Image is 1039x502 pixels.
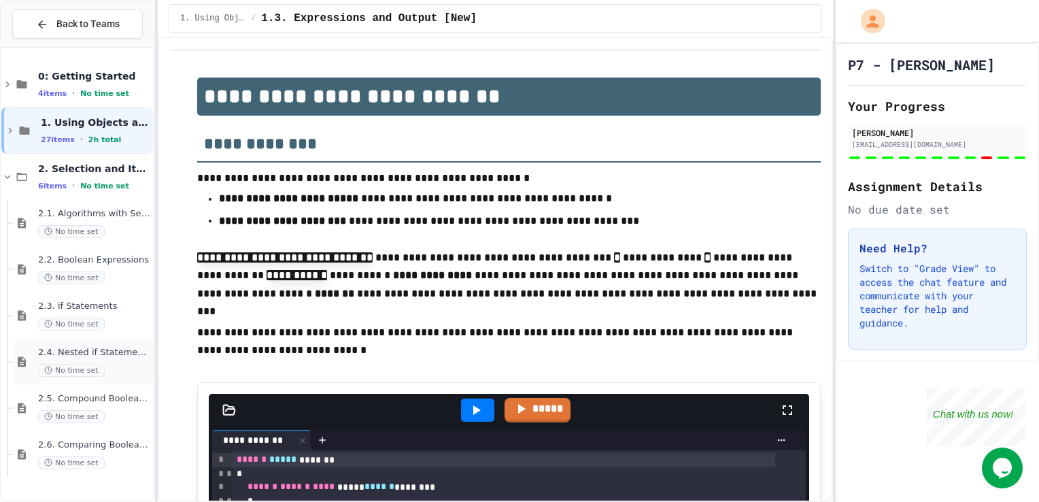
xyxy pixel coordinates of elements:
[38,410,105,423] span: No time set
[38,439,151,451] span: 2.6. Comparing Boolean Expressions ([PERSON_NAME] Laws)
[72,180,75,191] span: •
[80,89,129,98] span: No time set
[41,116,151,129] span: 1. Using Objects and Methods
[859,240,1015,256] h3: Need Help?
[38,225,105,238] span: No time set
[38,70,151,82] span: 0: Getting Started
[88,135,122,144] span: 2h total
[38,163,151,175] span: 2. Selection and Iteration
[80,182,129,190] span: No time set
[261,10,477,27] span: 1.3. Expressions and Output [New]
[38,208,151,220] span: 2.1. Algorithms with Selection and Repetition
[38,393,151,405] span: 2.5. Compound Boolean Expressions
[848,201,1027,218] div: No due date set
[38,456,105,469] span: No time set
[41,135,75,144] span: 27 items
[72,88,75,99] span: •
[982,448,1025,488] iframe: chat widget
[848,97,1027,116] h2: Your Progress
[847,5,889,37] div: My Account
[38,89,67,98] span: 4 items
[38,301,151,312] span: 2.3. if Statements
[56,17,120,31] span: Back to Teams
[38,347,151,358] span: 2.4. Nested if Statements
[852,139,1023,150] div: [EMAIL_ADDRESS][DOMAIN_NAME]
[80,134,83,145] span: •
[848,55,995,74] h1: P7 - [PERSON_NAME]
[38,271,105,284] span: No time set
[852,127,1023,139] div: [PERSON_NAME]
[926,388,1025,446] iframe: chat widget
[859,262,1015,330] p: Switch to "Grade View" to access the chat feature and communicate with your teacher for help and ...
[251,13,256,24] span: /
[12,10,143,39] button: Back to Teams
[38,254,151,266] span: 2.2. Boolean Expressions
[180,13,245,24] span: 1. Using Objects and Methods
[38,182,67,190] span: 6 items
[38,318,105,331] span: No time set
[848,177,1027,196] h2: Assignment Details
[38,364,105,377] span: No time set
